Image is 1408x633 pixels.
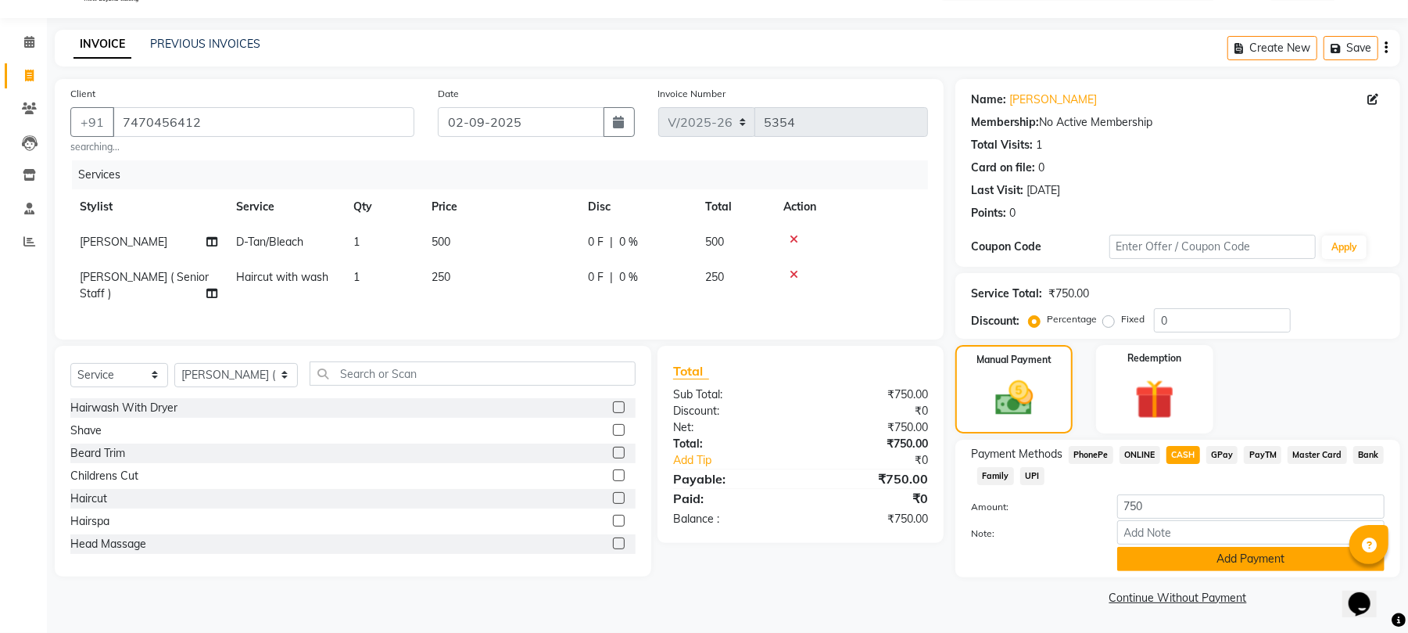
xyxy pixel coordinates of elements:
div: Paid: [661,489,801,508]
div: Last Visit: [971,182,1023,199]
label: Fixed [1121,312,1145,326]
div: Total Visits: [971,137,1033,153]
input: Add Note [1117,520,1385,545]
div: Shave [70,423,102,439]
div: Discount: [661,403,801,419]
div: Haircut [70,491,107,507]
div: Balance : [661,511,801,527]
span: 500 [705,235,724,249]
label: Date [438,87,459,101]
label: Client [70,87,95,101]
label: Amount: [959,500,1105,514]
span: CASH [1166,446,1200,464]
div: 0 [1009,205,1016,221]
a: Add Tip [661,452,824,469]
div: No Active Membership [971,114,1385,131]
th: Action [774,189,928,225]
label: Percentage [1047,312,1097,326]
div: Payable: [661,469,801,488]
span: 1 [353,270,360,284]
input: Search or Scan [310,361,636,386]
span: Master Card [1288,446,1347,464]
span: 250 [705,270,724,284]
span: | [610,269,613,286]
small: searching... [70,140,414,154]
span: 250 [432,270,450,284]
label: Redemption [1127,351,1181,365]
span: PhonePe [1069,446,1113,464]
button: Apply [1322,236,1367,259]
span: ONLINE [1120,446,1160,464]
div: Card on file: [971,160,1035,176]
div: ₹750.00 [1048,286,1089,302]
span: Payment Methods [971,446,1062,462]
iframe: chat widget [1342,570,1392,617]
span: UPI [1020,467,1044,485]
span: Family [977,467,1014,485]
div: Coupon Code [971,239,1109,255]
th: Disc [579,189,696,225]
input: Enter Offer / Coupon Code [1109,235,1316,259]
a: INVOICE [73,31,131,59]
th: Qty [344,189,422,225]
label: Manual Payment [976,353,1052,367]
span: 0 F [588,234,604,250]
span: 0 % [619,269,638,286]
span: D-Tan/Bleach [236,235,303,249]
div: 0 [1038,160,1044,176]
div: ₹750.00 [801,387,940,403]
span: 500 [432,235,450,249]
div: Head Massage [70,536,146,552]
img: _cash.svg [983,376,1045,420]
div: Membership: [971,114,1039,131]
div: ₹750.00 [801,436,940,452]
span: [PERSON_NAME] [80,235,167,249]
div: [DATE] [1026,182,1060,199]
span: Total [673,363,709,379]
div: Name: [971,92,1006,108]
span: 0 % [619,234,638,250]
button: +91 [70,107,114,137]
div: ₹750.00 [801,511,940,527]
div: Total: [661,436,801,452]
span: | [610,234,613,250]
div: Service Total: [971,286,1042,302]
span: GPay [1206,446,1238,464]
div: Net: [661,419,801,436]
span: [PERSON_NAME] ( Senior Staff ) [80,270,209,300]
div: ₹0 [824,452,940,469]
th: Service [227,189,344,225]
div: Discount: [971,313,1019,329]
label: Note: [959,527,1105,541]
span: Haircut with wash [236,270,328,284]
button: Create New [1227,36,1317,60]
span: 1 [353,235,360,249]
div: Sub Total: [661,387,801,403]
a: Continue Without Payment [958,590,1397,606]
button: Save [1324,36,1378,60]
a: [PERSON_NAME] [1009,92,1097,108]
div: ₹0 [801,403,940,419]
div: ₹750.00 [801,469,940,488]
span: PayTM [1244,446,1281,464]
div: Services [72,160,940,189]
th: Stylist [70,189,227,225]
div: Beard Trim [70,445,125,462]
div: Childrens Cut [70,468,138,484]
input: Amount [1117,495,1385,519]
th: Price [422,189,579,225]
div: Hairwash With Dryer [70,400,177,416]
input: Search by Name/Mobile/Email/Code [113,107,414,137]
span: 0 F [588,269,604,286]
div: Hairspa [70,513,109,530]
div: 1 [1036,137,1042,153]
span: Bank [1353,446,1384,464]
div: Points: [971,205,1006,221]
th: Total [696,189,774,225]
a: PREVIOUS INVOICES [150,37,260,51]
label: Invoice Number [658,87,726,101]
button: Add Payment [1117,547,1385,571]
div: ₹750.00 [801,419,940,436]
img: _gift.svg [1123,375,1187,424]
div: ₹0 [801,489,940,508]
